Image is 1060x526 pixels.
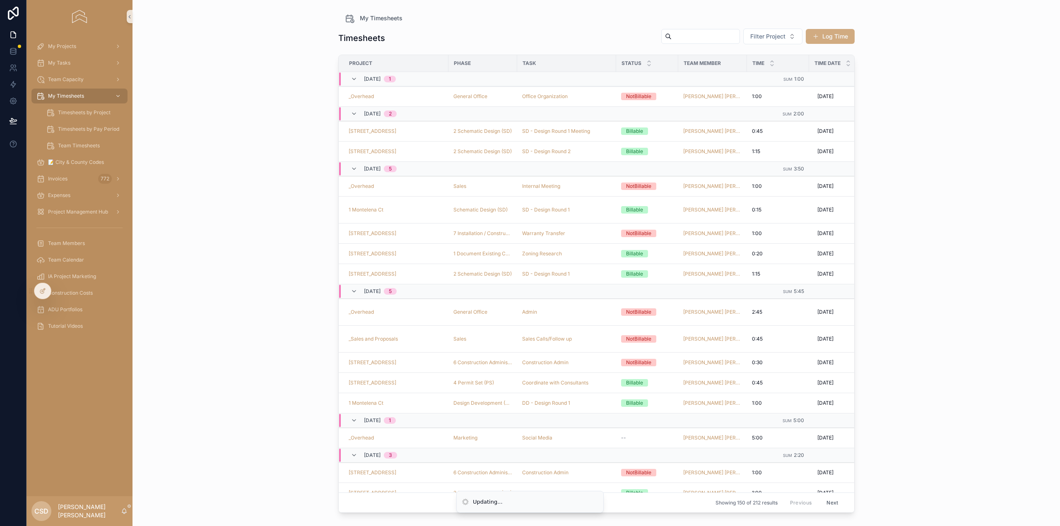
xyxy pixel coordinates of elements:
[683,230,742,237] a: [PERSON_NAME] [PERSON_NAME]
[752,207,761,213] span: 0:15
[453,128,512,135] a: 2 Schematic Design (SD)
[752,128,763,135] span: 0:45
[349,309,374,315] a: _Overhead
[522,435,552,441] a: Social Media
[48,76,84,83] span: Team Capacity
[522,250,562,257] a: Zoning Research
[752,336,804,342] a: 0:45
[522,230,565,237] span: Warranty Transfer
[683,93,742,100] a: [PERSON_NAME] [PERSON_NAME]
[752,359,804,366] a: 0:30
[621,230,673,237] a: NotBillable
[752,359,763,366] span: 0:30
[626,399,643,407] div: Billable
[752,250,763,257] span: 0:20
[752,336,763,342] span: 0:45
[522,309,537,315] span: Admin
[522,359,611,366] a: Construction Admin
[349,183,443,190] a: _Overhead
[48,240,85,247] span: Team Members
[349,435,374,441] a: _Overhead
[683,435,742,441] a: [PERSON_NAME] [PERSON_NAME]
[814,247,874,260] a: [DATE]
[621,250,673,257] a: Billable
[453,400,512,406] span: Design Development (DD)
[48,192,70,199] span: Expenses
[453,435,477,441] a: Marketing
[453,336,466,342] a: Sales
[453,230,512,237] a: 7 Installation / Construction ([GEOGRAPHIC_DATA])
[349,400,383,406] a: 1 Montelena Ct
[752,183,804,190] a: 1:00
[683,148,742,155] a: [PERSON_NAME] [PERSON_NAME]
[522,271,570,277] span: SD - Design Round 1
[683,359,742,366] a: [PERSON_NAME] [PERSON_NAME]
[522,148,611,155] a: SD - Design Round 2
[814,227,874,240] a: [DATE]
[814,267,874,281] a: [DATE]
[349,435,443,441] a: _Overhead
[817,183,834,190] span: [DATE]
[752,379,804,386] a: 0:45
[453,93,487,100] a: General Office
[752,230,762,237] span: 1:00
[752,183,762,190] span: 1:00
[48,175,67,182] span: Invoices
[522,379,588,386] a: Coordinate with Consultants
[683,309,742,315] a: [PERSON_NAME] [PERSON_NAME]
[817,309,834,315] span: [DATE]
[626,270,643,278] div: Billable
[522,359,569,366] span: Construction Admin
[349,128,396,135] span: [STREET_ADDRESS]
[522,309,611,315] a: Admin
[752,250,804,257] a: 0:20
[806,29,855,44] a: Log Time
[752,271,804,277] a: 1:15
[817,336,834,342] span: [DATE]
[626,93,651,100] div: NotBillable
[453,183,512,190] a: Sales
[364,417,381,424] span: [DATE]
[522,379,611,386] a: Coordinate with Consultants
[31,319,128,334] a: Tutorial Videos
[349,336,443,342] a: _Sales and Proposals
[349,148,396,155] span: [STREET_ADDRESS]
[31,252,128,267] a: Team Calendar
[683,183,742,190] a: [PERSON_NAME] [PERSON_NAME]
[814,180,874,193] a: [DATE]
[349,148,443,155] a: [STREET_ADDRESS]
[522,148,571,155] a: SD - Design Round 2
[349,207,443,213] a: 1 Montelena Ct
[683,400,742,406] a: [PERSON_NAME] [PERSON_NAME]
[58,142,100,149] span: Team Timesheets
[31,286,128,300] a: Construction Costs
[683,250,742,257] a: [PERSON_NAME] [PERSON_NAME]
[349,250,443,257] a: [STREET_ADDRESS]
[817,359,834,366] span: [DATE]
[683,336,742,342] a: [PERSON_NAME] [PERSON_NAME]
[626,308,651,316] div: NotBillable
[31,236,128,251] a: Team Members
[750,32,785,41] span: Filter Project
[453,309,487,315] span: General Office
[752,271,760,277] span: 1:15
[453,207,512,213] a: Schematic Design (SD)
[349,207,383,213] span: 1 Montelena Ct
[621,359,673,366] a: NotBillable
[522,336,611,342] a: Sales Calls/Follow up
[621,270,673,278] a: Billable
[814,396,874,410] a: [DATE]
[522,93,568,100] span: Office Organization
[453,271,512,277] span: 2 Schematic Design (SD)
[453,379,494,386] span: 4 Permit Set (PS)
[522,207,570,213] span: SD - Design Round 1
[522,93,611,100] a: Office Organization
